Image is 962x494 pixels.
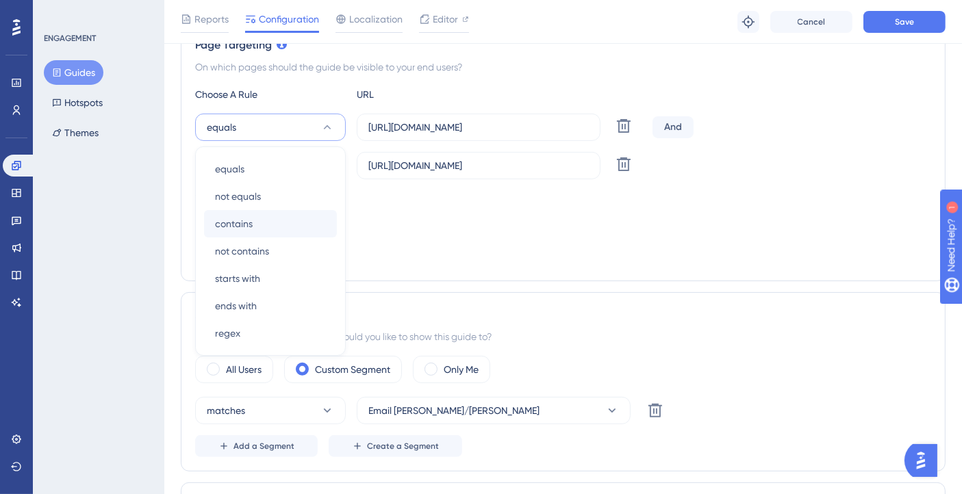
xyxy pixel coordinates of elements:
button: Themes [44,120,107,145]
span: matches [207,402,245,419]
span: equals [215,161,244,177]
button: Guides [44,60,103,85]
span: Save [895,16,914,27]
button: Add a Segment [195,435,318,457]
input: yourwebsite.com/path [368,120,589,135]
span: Create a Segment [367,441,439,452]
button: starts with [204,265,337,292]
input: yourwebsite.com/path [368,158,589,173]
button: Email [PERSON_NAME]/[PERSON_NAME] [357,397,631,424]
button: regex [204,320,337,347]
button: Save [863,11,946,33]
div: Audience Segmentation [195,307,931,323]
span: Need Help? [32,3,86,20]
button: equals [204,155,337,183]
span: equals [207,119,236,135]
button: contains [204,210,337,237]
div: 1 [95,7,99,18]
div: And [653,116,694,138]
span: Localization [349,11,403,27]
label: All Users [226,361,262,378]
span: Email [PERSON_NAME]/[PERSON_NAME] [368,402,540,419]
button: Create a Segment [329,435,462,457]
label: Custom Segment [315,361,390,378]
button: equals [195,114,346,141]
span: ends with [215,298,257,314]
div: URL [357,86,507,103]
span: not contains [215,243,269,259]
iframe: UserGuiding AI Assistant Launcher [904,440,946,481]
span: contains [215,216,253,232]
div: On which pages should the guide be visible to your end users? [195,59,931,75]
span: Cancel [798,16,826,27]
button: Cancel [770,11,852,33]
span: starts with [215,270,260,287]
label: Only Me [444,361,479,378]
div: ENGAGEMENT [44,33,96,44]
button: not contains [204,237,337,265]
span: Editor [433,11,458,27]
span: Reports [194,11,229,27]
div: Choose A Rule [195,86,346,103]
span: not equals [215,188,261,205]
button: matches [195,397,346,424]
button: ends with [204,292,337,320]
div: Targeting Condition [195,190,931,207]
button: not equals [204,183,337,210]
button: Hotspots [44,90,111,115]
span: regex [215,325,240,341]
div: Which segment of the audience would you like to show this guide to? [195,328,931,345]
span: Configuration [259,11,319,27]
div: Page Targeting [195,37,931,53]
span: Add a Segment [233,441,294,452]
